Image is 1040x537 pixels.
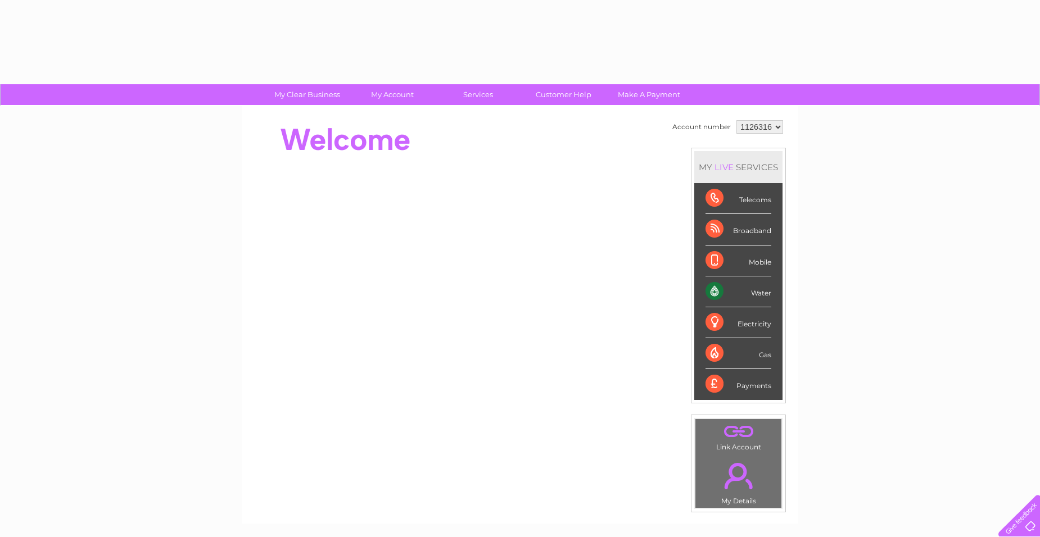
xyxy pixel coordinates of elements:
[432,84,524,105] a: Services
[698,422,779,442] a: .
[706,338,771,369] div: Gas
[698,456,779,495] a: .
[517,84,610,105] a: Customer Help
[706,245,771,276] div: Mobile
[706,183,771,214] div: Telecoms
[603,84,695,105] a: Make A Payment
[706,307,771,338] div: Electricity
[712,162,736,172] div: LIVE
[695,453,782,508] td: My Details
[706,214,771,245] div: Broadband
[695,418,782,454] td: Link Account
[694,151,783,183] div: MY SERVICES
[706,369,771,399] div: Payments
[261,84,354,105] a: My Clear Business
[346,84,439,105] a: My Account
[670,117,734,136] td: Account number
[706,276,771,307] div: Water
